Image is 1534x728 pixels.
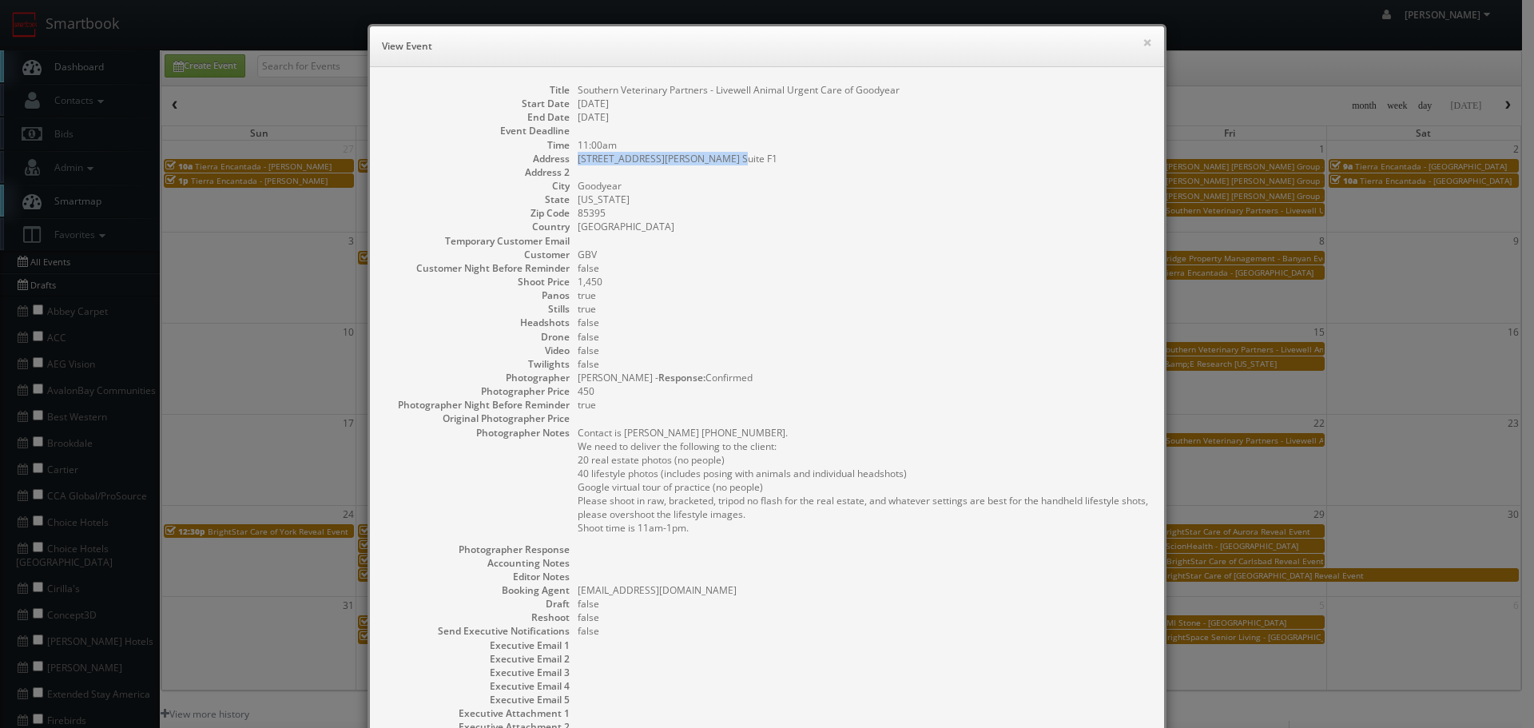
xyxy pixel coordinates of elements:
dt: Send Executive Notifications [386,624,570,638]
dd: Goodyear [578,179,1148,193]
dt: Photographer Notes [386,426,570,440]
dt: Title [386,83,570,97]
button: × [1143,37,1152,48]
dd: true [578,398,1148,412]
pre: Contact is [PERSON_NAME] [PHONE_NUMBER]. We need to deliver the following to the client: 20 real ... [578,426,1148,535]
dt: Address 2 [386,165,570,179]
dd: [GEOGRAPHIC_DATA] [578,220,1148,233]
dt: Twilights [386,357,570,371]
dd: [US_STATE] [578,193,1148,206]
dd: [PERSON_NAME] - Confirmed [578,371,1148,384]
dd: [DATE] [578,110,1148,124]
dd: [DATE] [578,97,1148,110]
dt: Stills [386,302,570,316]
dt: Photographer Price [386,384,570,398]
dt: Zip Code [386,206,570,220]
dt: Executive Email 4 [386,679,570,693]
h6: View Event [382,38,1152,54]
dt: Temporary Customer Email [386,234,570,248]
b: Response: [658,371,705,384]
dt: Headshots [386,316,570,329]
dd: 1,450 [578,275,1148,288]
dd: 450 [578,384,1148,398]
dd: 11:00am [578,138,1148,152]
dt: Photographer Response [386,543,570,556]
dd: false [578,611,1148,624]
dt: Shoot Price [386,275,570,288]
dt: Customer Night Before Reminder [386,261,570,275]
dt: Video [386,344,570,357]
dt: City [386,179,570,193]
dd: false [578,316,1148,329]
dt: Address [386,152,570,165]
dt: Photographer [386,371,570,384]
dd: [EMAIL_ADDRESS][DOMAIN_NAME] [578,583,1148,597]
dt: Executive Email 2 [386,652,570,666]
dt: Country [386,220,570,233]
dt: Executive Email 3 [386,666,570,679]
dt: End Date [386,110,570,124]
dt: Executive Email 5 [386,693,570,706]
dt: State [386,193,570,206]
dt: Reshoot [386,611,570,624]
dt: Drone [386,330,570,344]
dd: GBV [578,248,1148,261]
dt: Photographer Night Before Reminder [386,398,570,412]
dd: 85395 [578,206,1148,220]
dd: false [578,624,1148,638]
dt: Editor Notes [386,570,570,583]
dt: Panos [386,288,570,302]
dd: false [578,330,1148,344]
dt: Executive Email 1 [386,638,570,652]
dd: true [578,288,1148,302]
dd: Southern Veterinary Partners - Livewell Animal Urgent Care of Goodyear [578,83,1148,97]
dt: Customer [386,248,570,261]
dt: Draft [386,597,570,611]
dt: Event Deadline [386,124,570,137]
dd: [STREET_ADDRESS][PERSON_NAME] Suite F1 [578,152,1148,165]
dd: false [578,261,1148,275]
dt: Executive Attachment 1 [386,706,570,720]
dt: Start Date [386,97,570,110]
dd: false [578,344,1148,357]
dd: false [578,357,1148,371]
dt: Original Photographer Price [386,412,570,425]
dt: Time [386,138,570,152]
dd: true [578,302,1148,316]
dt: Accounting Notes [386,556,570,570]
dd: false [578,597,1148,611]
dt: Booking Agent [386,583,570,597]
